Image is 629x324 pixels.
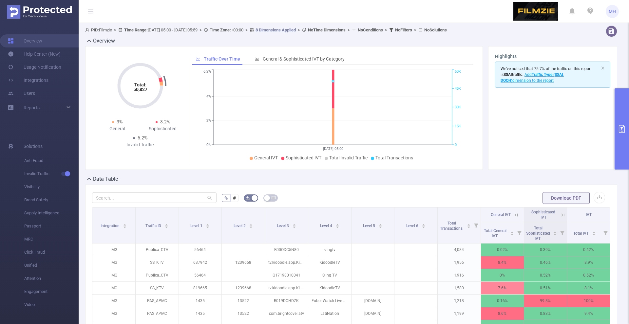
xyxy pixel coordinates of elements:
[165,223,168,225] i: icon: caret-up
[190,224,203,228] span: Level 1
[93,175,118,183] h2: Data Table
[524,295,567,307] p: 99.8%
[265,295,308,307] p: B019DCHDZK
[524,282,567,294] p: 0.51%
[133,87,147,92] tspan: 50,827
[481,256,524,269] p: 8.4%
[524,256,567,269] p: 0.46%
[510,230,514,232] i: icon: caret-up
[123,225,127,227] i: icon: caret-down
[256,27,296,32] u: 8 Dimensions Applied
[406,224,419,228] span: Level 6
[24,105,40,110] span: Reports
[92,192,217,203] input: Search...
[123,223,127,227] div: Sort
[249,225,253,227] i: icon: caret-down
[222,256,265,269] p: 1239668
[438,256,481,269] p: 1,956
[308,27,346,32] b: No Time Dimensions
[265,307,308,320] p: com.brightcove.latv
[320,224,333,228] span: Level 4
[515,222,524,243] i: Filter menu
[145,224,162,228] span: Traffic ID
[553,230,557,234] div: Sort
[440,221,464,231] span: Total Transactions
[24,298,79,311] span: Video
[24,259,79,272] span: Unified
[424,27,447,32] b: No Solutions
[24,167,79,180] span: Invalid Traffic
[8,61,61,74] a: Usage Notification
[24,101,40,114] a: Reports
[501,72,564,83] b: Traffic Type (SSAI, DOOH)
[308,295,351,307] p: Fubo: Watch Live TV
[526,226,550,241] span: Total Sophisticated IVT
[265,256,308,269] p: tv.kidoodle.app.Kidoodle
[92,295,135,307] p: IMG
[179,256,222,269] p: 637942
[586,212,592,217] span: IVT
[601,66,605,70] i: icon: close
[136,295,179,307] p: PAS_APMC
[601,222,610,243] i: Filter menu
[95,125,140,132] div: General
[263,56,345,62] span: General & Sophisticated IVT by Category
[222,282,265,294] p: 1239668
[308,269,351,281] p: Sling TV
[136,269,179,281] p: Publica_CTV
[455,105,461,110] tspan: 30K
[196,57,200,61] i: icon: line-chart
[573,231,590,236] span: Total IVT
[24,233,79,246] span: MRC
[481,282,524,294] p: 7.6%
[136,243,179,256] p: Publica_CTV
[455,70,461,74] tspan: 60K
[249,223,253,227] div: Sort
[292,223,296,225] i: icon: caret-up
[481,269,524,281] p: 0%
[8,87,35,100] a: Users
[92,269,135,281] p: IMG
[243,27,250,32] span: >
[24,285,79,298] span: Engagement
[92,282,135,294] p: IMG
[123,223,127,225] i: icon: caret-up
[553,230,557,232] i: icon: caret-up
[467,225,470,227] i: icon: caret-down
[358,27,383,32] b: No Conditions
[206,94,211,99] tspan: 4%
[206,223,210,227] div: Sort
[567,256,610,269] p: 8.9%
[438,269,481,281] p: 1,916
[136,256,179,269] p: SS_KTV
[92,243,135,256] p: IMG
[335,225,339,227] i: icon: caret-down
[524,307,567,320] p: 0.83%
[8,74,48,87] a: Integrations
[272,196,276,200] i: icon: table
[455,124,461,128] tspan: 15K
[346,27,352,32] span: >
[510,233,514,235] i: icon: caret-down
[467,223,471,227] div: Sort
[292,225,296,227] i: icon: caret-down
[335,223,339,227] div: Sort
[531,210,555,220] span: Sophisticated IVT
[24,180,79,193] span: Visibility
[206,143,211,147] tspan: 0%
[484,228,506,238] span: Total General IVT
[567,307,610,320] p: 9.4%
[308,307,351,320] p: LatiNation
[510,230,514,234] div: Sort
[375,155,413,160] span: Total Transactions
[277,224,290,228] span: Level 3
[93,37,115,45] h2: Overview
[117,141,163,148] div: Invalid Traffic
[481,295,524,307] p: 0.16%
[134,82,146,87] tspan: Total:
[438,307,481,320] p: 1,199
[379,223,382,225] i: icon: caret-up
[567,295,610,307] p: 100%
[210,27,231,32] b: Time Zone:
[501,72,564,83] span: Add dimension to the report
